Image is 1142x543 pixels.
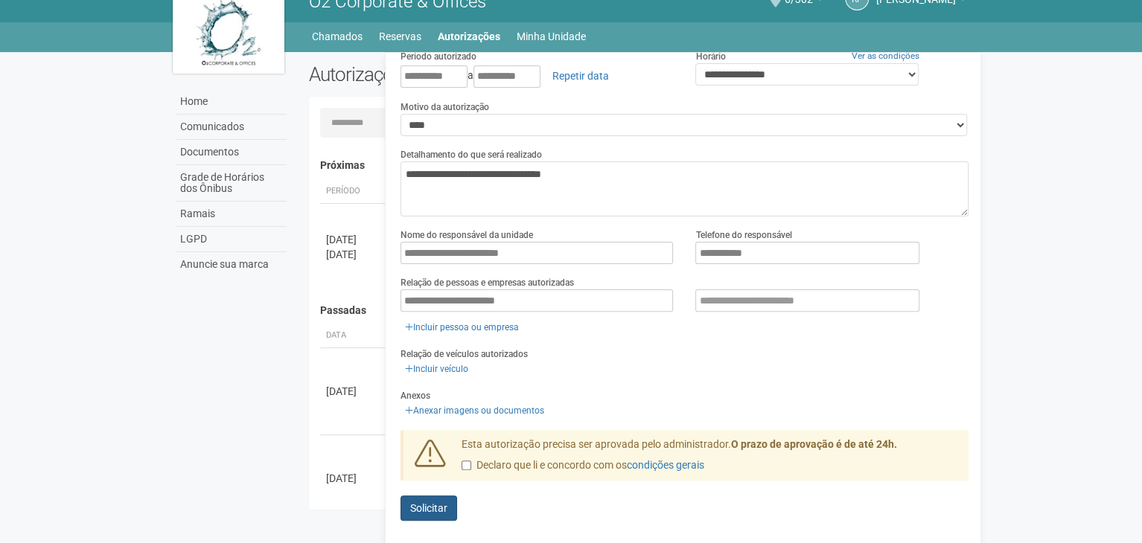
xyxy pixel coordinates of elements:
[852,51,919,61] a: Ver as condições
[462,460,471,470] input: Declaro que li e concordo com oscondições gerais
[543,63,619,89] a: Repetir data
[176,202,287,227] a: Ramais
[320,160,958,171] h4: Próximas
[517,26,586,47] a: Minha Unidade
[309,63,628,86] h2: Autorizações
[401,50,476,63] label: Período autorizado
[401,347,528,361] label: Relação de veículos autorizados
[320,324,387,348] th: Data
[320,179,387,204] th: Período
[401,100,489,114] label: Motivo da autorização
[401,63,674,89] div: a
[401,361,473,377] a: Incluir veículo
[450,437,969,481] div: Esta autorização precisa ser aprovada pelo administrador.
[176,89,287,115] a: Home
[379,26,421,47] a: Reservas
[176,165,287,202] a: Grade de Horários dos Ônibus
[695,50,725,63] label: Horário
[401,228,533,242] label: Nome do responsável da unidade
[320,305,958,316] h4: Passadas
[438,26,500,47] a: Autorizações
[401,402,549,419] a: Anexar imagens ou documentos
[401,319,523,335] a: Incluir pessoa ou empresa
[695,228,791,242] label: Telefone do responsável
[176,115,287,140] a: Comunicados
[326,471,381,486] div: [DATE]
[176,140,287,165] a: Documentos
[401,389,430,402] label: Anexos
[627,459,704,471] a: condições gerais
[401,276,574,289] label: Relação de pessoas e empresas autorizadas
[731,438,897,450] strong: O prazo de aprovação é de até 24h.
[326,232,381,247] div: [DATE]
[410,502,447,514] span: Solicitar
[462,458,704,473] label: Declaro que li e concordo com os
[176,227,287,252] a: LGPD
[312,26,363,47] a: Chamados
[401,148,542,161] label: Detalhamento do que será realizado
[326,384,381,399] div: [DATE]
[176,252,287,277] a: Anuncie sua marca
[326,247,381,262] div: [DATE]
[401,495,457,521] button: Solicitar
